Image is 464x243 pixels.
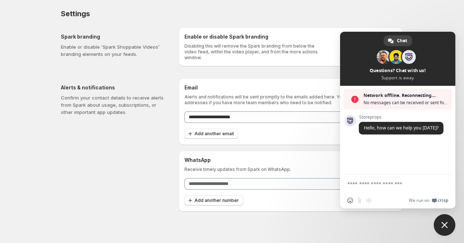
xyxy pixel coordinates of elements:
span: No messages can be received or sent for now. [363,99,449,106]
button: Add another email [184,129,238,139]
p: Enable or disable ‘Spark Shoppable Videos’ branding elements on your feeds. [61,43,167,58]
span: Insert an emoji [347,198,353,203]
span: Settings [61,9,90,18]
div: Close chat [434,214,455,236]
p: Alerts and notifications will be sent promptly to the emails added here. You can add multiple add... [184,94,397,106]
textarea: Compose your message... [347,181,432,187]
span: Network offline. Reconnecting... [363,92,449,99]
a: We run onCrisp [409,198,448,203]
h6: WhatsApp [184,156,397,164]
span: Hello, how can we help you [DATE]? [364,125,438,131]
span: Storeprops [359,115,443,120]
h6: Email [184,84,397,91]
p: Receive timely updates from Spark on WhatsApp. [184,167,397,172]
span: Chat [397,35,407,46]
span: Add another number [195,198,239,203]
span: Crisp [438,198,448,203]
div: Chat [384,35,412,46]
p: Confirm your contact details to receive alerts from Spark about usage, subscriptions, or other im... [61,94,167,116]
h6: Enable or disable Spark branding [184,33,322,40]
h5: Spark branding [61,33,167,40]
span: We run on [409,198,429,203]
span: Add another email [195,131,234,137]
h5: Alerts & notifications [61,84,167,91]
button: Add another number [184,195,243,206]
p: Disabling this will remove the Spark branding from below the video feed, within the video player,... [184,43,322,61]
